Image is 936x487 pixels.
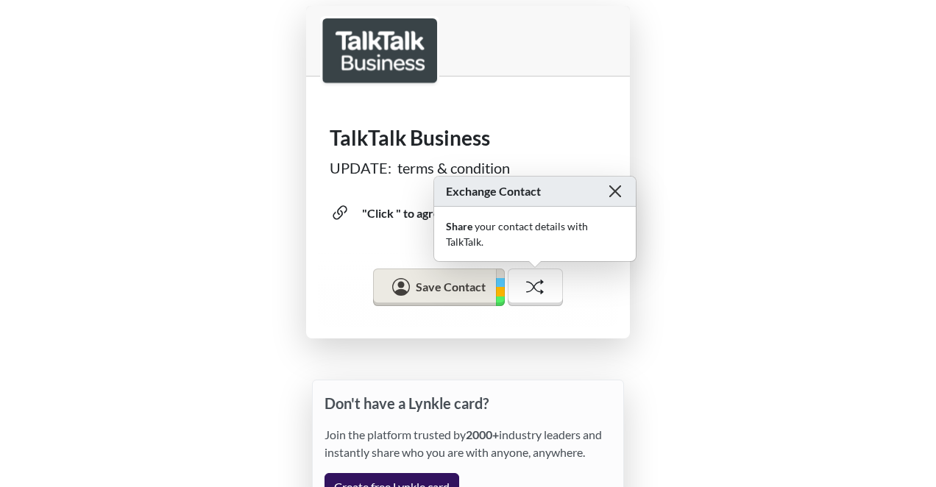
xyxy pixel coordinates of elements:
[362,205,519,222] div: "Click " to agree terms of use?
[322,18,437,83] img: logo
[416,280,486,294] span: Save Contact
[330,191,618,236] a: "Click " to agree terms of use?
[330,126,606,151] h1: TalkTalk Business
[325,426,611,473] div: Join the platform trusted by industry leaders and instantly share who you are with anyone, anywhere.
[466,427,499,441] strong: 2000+
[325,392,611,414] p: Don't have a Lynkle card?
[606,182,624,201] button: Close
[446,182,541,200] span: Exchange Contact
[373,269,504,307] button: Save Contact
[330,157,606,179] div: UPDATE: terms & condition
[446,220,472,232] strong: Share
[446,220,588,248] span: your contact details with TalkTalk .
